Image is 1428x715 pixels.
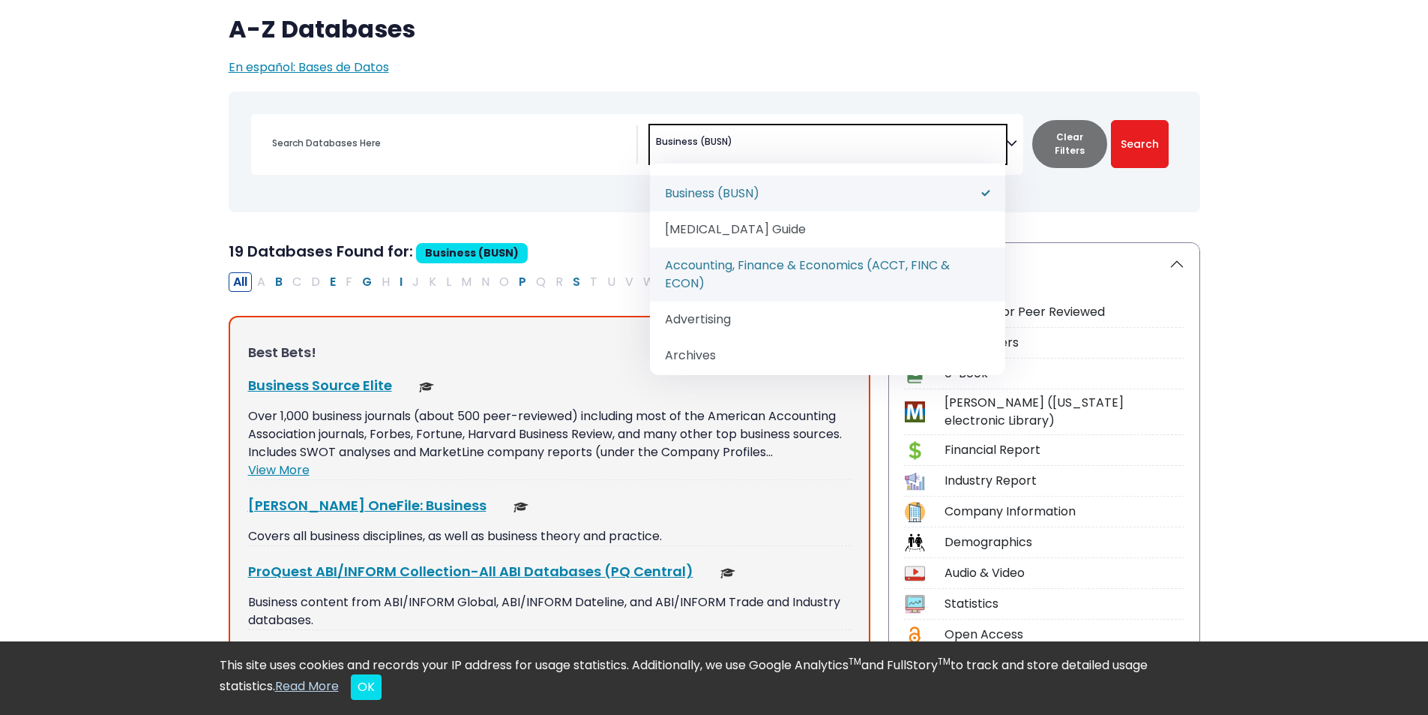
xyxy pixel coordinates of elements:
h1: A-Z Databases [229,15,1200,44]
button: Close [351,674,382,700]
span: Business (BUSN) [416,243,528,263]
button: All [229,272,252,292]
img: Icon Financial Report [905,440,925,461]
div: Industry Report [945,472,1184,490]
img: Icon Audio & Video [905,563,925,584]
p: Covers all business disciplines, as well as business theory and practice. [248,527,851,545]
div: Scholarly or Peer Reviewed [945,303,1184,321]
a: View More [248,461,310,479]
sup: TM [938,655,951,668]
img: Icon MeL (Michigan electronic Library) [905,401,925,422]
div: Open Access [945,626,1184,644]
div: Audio & Video [945,564,1184,582]
div: This site uses cookies and records your IP address for usage statistics. Additionally, we use Goo... [220,656,1209,700]
img: Icon Industry Report [905,471,925,491]
button: Filter Results S [568,272,585,292]
div: [PERSON_NAME] ([US_STATE] electronic Library) [945,394,1184,430]
p: Over 1,000 business journals (about 500 peer-reviewed) including most of the American Accounting ... [248,407,851,461]
a: Read More [275,677,339,695]
div: e-Book [945,365,1184,383]
img: Icon Statistics [905,594,925,614]
li: Archives [650,338,1006,374]
span: 19 Databases Found for: [229,241,413,262]
button: Filter Results I [395,272,407,292]
button: Clear Filters [1032,120,1107,168]
div: Statistics [945,595,1184,613]
textarea: Search [735,138,742,150]
li: Advertising [650,302,1006,338]
a: En español: Bases de Datos [229,59,389,76]
li: Business (BUSN) [650,176,1006,212]
img: Scholarly or Peer Reviewed [419,380,434,395]
div: Newspapers [945,334,1184,352]
button: Filter Results E [325,272,340,292]
p: Business content from ABI/INFORM Global, ABI/INFORM Dateline, and ABI/INFORM Trade and Industry d... [248,593,851,629]
img: Scholarly or Peer Reviewed [720,566,735,581]
a: [PERSON_NAME] OneFile: Business [248,496,486,515]
img: Scholarly or Peer Reviewed [513,500,528,515]
img: Icon Company Information [905,502,925,522]
nav: Search filters [229,92,1200,212]
li: Accounting, Finance & Economics (ACCT, FINC & ECON) [650,248,1006,302]
li: Business (BUSN) [650,135,732,149]
input: Search database by title or keyword [263,132,636,154]
img: Icon Open Access [906,625,924,645]
button: Icon Legend [889,243,1199,285]
div: Demographics [945,533,1184,551]
img: Icon Demographics [905,533,925,553]
button: Submit for Search Results [1111,120,1169,168]
a: Business Source Elite [248,376,392,395]
button: Filter Results B [271,272,287,292]
h3: Best Bets! [248,344,851,361]
button: Filter Results P [514,272,531,292]
li: [MEDICAL_DATA] Guide [650,212,1006,248]
sup: TM [849,655,861,668]
div: Company Information [945,503,1184,521]
button: Filter Results G [358,272,376,292]
div: Financial Report [945,441,1184,459]
div: Alpha-list to filter by first letter of database name [229,272,732,290]
a: ProQuest ABI/INFORM Collection-All ABI Databases (PQ Central) [248,562,693,581]
span: Business (BUSN) [656,135,732,149]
